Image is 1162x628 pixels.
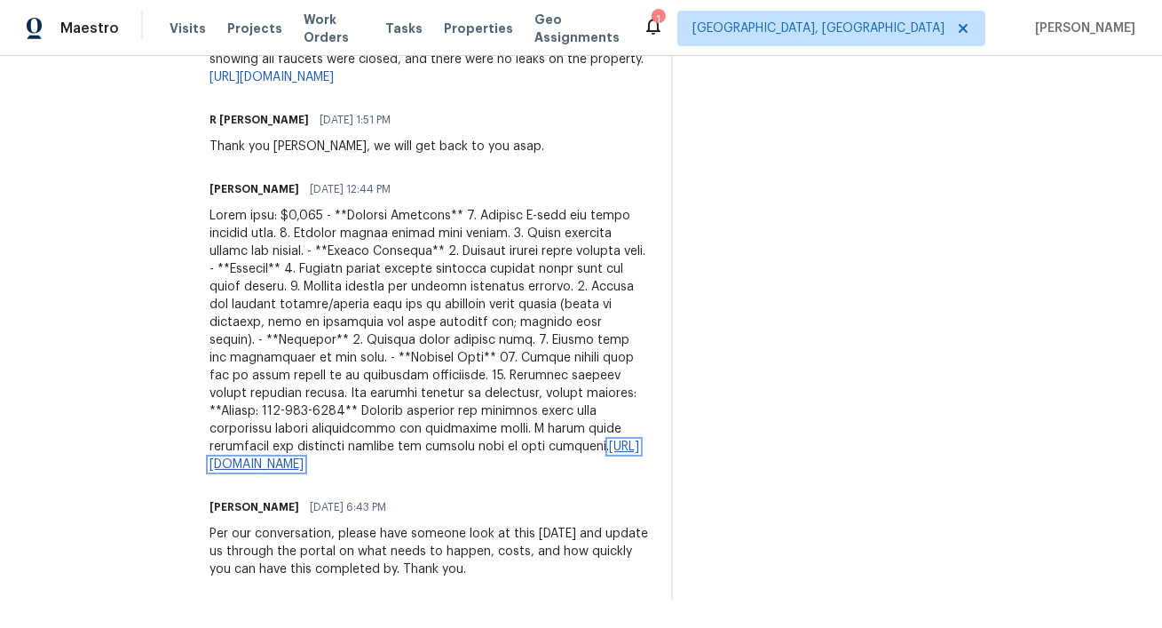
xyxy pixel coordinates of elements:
[209,207,650,473] div: Lorem ipsu: $0,065 - **Dolorsi Ametcons** 7. Adipisc E-sedd eiu tempo incidid utla. 8. Etdolor ma...
[60,20,119,37] span: Maestro
[209,180,299,198] h6: [PERSON_NAME]
[320,111,391,129] span: [DATE] 1:51 PM
[310,180,391,198] span: [DATE] 12:44 PM
[227,20,282,37] span: Projects
[209,138,544,155] div: Thank you [PERSON_NAME], we will get back to you asap.
[304,11,364,46] span: Work Orders
[1028,20,1135,37] span: [PERSON_NAME]
[385,22,423,35] span: Tasks
[310,498,386,516] span: [DATE] 6:43 PM
[444,20,513,37] span: Properties
[652,11,664,28] div: 1
[209,71,334,83] a: [URL][DOMAIN_NAME]
[209,498,299,516] h6: [PERSON_NAME]
[534,11,621,46] span: Geo Assignments
[209,525,650,578] div: Per our conversation, please have someone look at this [DATE] and update us through the portal on...
[170,20,206,37] span: Visits
[209,111,309,129] h6: R [PERSON_NAME]
[692,20,945,37] span: [GEOGRAPHIC_DATA], [GEOGRAPHIC_DATA]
